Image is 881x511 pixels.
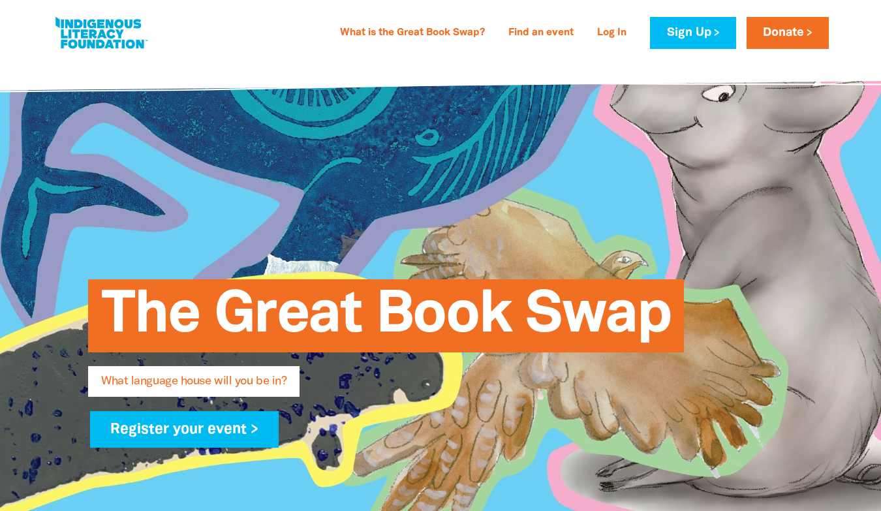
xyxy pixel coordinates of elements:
[501,23,581,44] a: Find an event
[650,17,735,49] a: Sign Up
[332,23,493,44] a: What is the Great Book Swap?
[589,23,634,44] a: Log In
[101,376,286,397] span: What language house will you be in?
[747,17,829,49] a: Donate
[90,411,279,448] a: Register your event >
[101,289,671,352] span: The Great Book Swap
